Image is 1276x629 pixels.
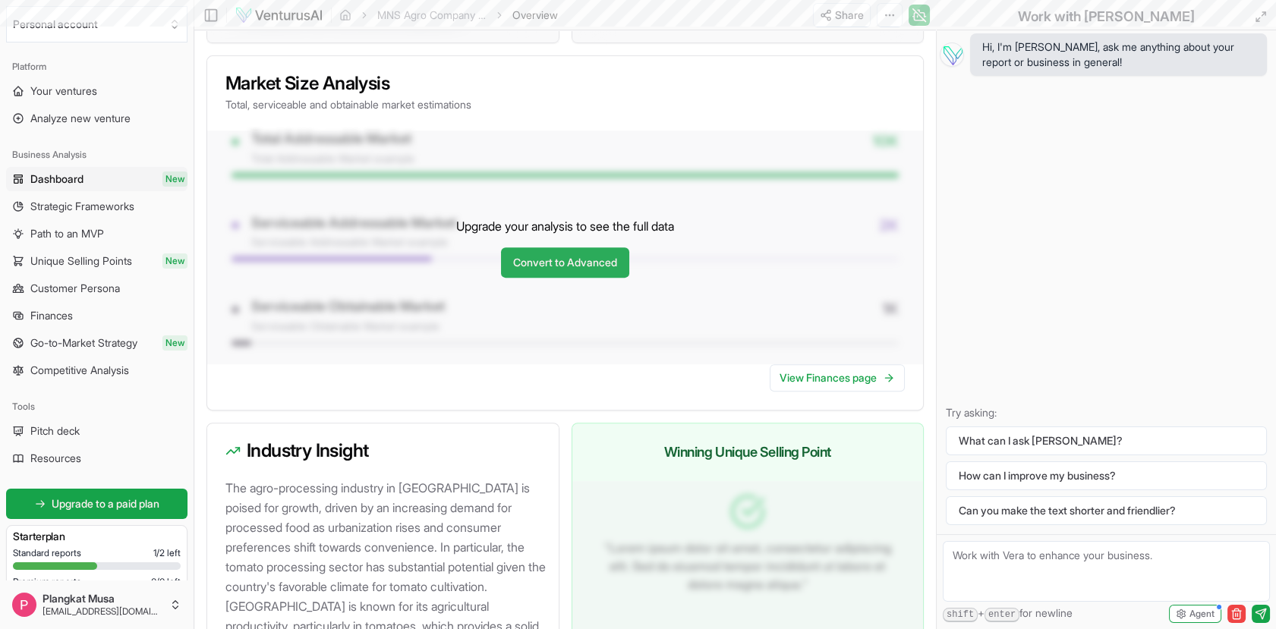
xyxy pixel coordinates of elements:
[162,253,187,269] span: New
[946,405,1267,420] p: Try asking:
[6,395,187,419] div: Tools
[940,42,964,67] img: Vera
[1169,605,1221,623] button: Agent
[162,335,187,351] span: New
[30,423,80,439] span: Pitch deck
[6,419,187,443] a: Pitch deck
[30,83,97,99] span: Your ventures
[6,79,187,103] a: Your ventures
[6,143,187,167] div: Business Analysis
[225,442,540,460] h3: Industry Insight
[6,446,187,470] a: Resources
[30,253,132,269] span: Unique Selling Points
[591,442,906,463] h3: Winning Unique Selling Point
[946,496,1267,525] button: Can you make the text shorter and friendlier?
[6,249,187,273] a: Unique Selling PointsNew
[946,461,1267,490] button: How can I improve my business?
[13,576,81,588] span: Premium reports
[30,308,73,323] span: Finances
[6,276,187,300] a: Customer Persona
[6,222,187,246] a: Path to an MVP
[985,608,1019,622] kbd: enter
[6,303,187,328] a: Finances
[30,199,134,214] span: Strategic Frameworks
[153,547,181,559] span: 1 / 2 left
[30,226,104,241] span: Path to an MVP
[162,171,187,187] span: New
[6,194,187,219] a: Strategic Frameworks
[43,605,163,618] span: [EMAIL_ADDRESS][DOMAIN_NAME]
[6,106,187,131] a: Analyze new venture
[30,451,81,466] span: Resources
[943,605,1073,622] span: + for newline
[6,167,187,191] a: DashboardNew
[770,364,905,392] a: View Finances page
[6,55,187,79] div: Platform
[43,592,163,605] span: Plangkat Musa
[151,576,181,588] span: 0 / 0 left
[946,426,1267,455] button: What can I ask [PERSON_NAME]?
[13,529,181,544] h3: Starter plan
[6,489,187,519] a: Upgrade to a paid plan
[30,363,129,378] span: Competitive Analysis
[982,39,1255,70] span: Hi, I'm [PERSON_NAME], ask me anything about your report or business in general!
[12,593,36,617] img: ACg8ocKksWHWDnsYB0ImlJC0_whhCk4gWaN-le_HW2_bxGOlEcqNyw=s96-c
[6,358,187,382] a: Competitive Analysis
[225,97,905,112] p: Total, serviceable and obtainable market estimations
[943,608,978,622] kbd: shift
[225,74,905,93] h3: Market Size Analysis
[6,587,187,623] button: Plangkat Musa[EMAIL_ADDRESS][DOMAIN_NAME]
[30,111,131,126] span: Analyze new venture
[30,335,137,351] span: Go-to-Market Strategy
[6,331,187,355] a: Go-to-Market StrategyNew
[501,247,629,278] a: Convert to Advanced
[456,217,674,235] p: Upgrade your analysis to see the full data
[1189,608,1215,620] span: Agent
[52,496,159,511] span: Upgrade to a paid plan
[30,281,120,296] span: Customer Persona
[30,171,83,187] span: Dashboard
[13,547,81,559] span: Standard reports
